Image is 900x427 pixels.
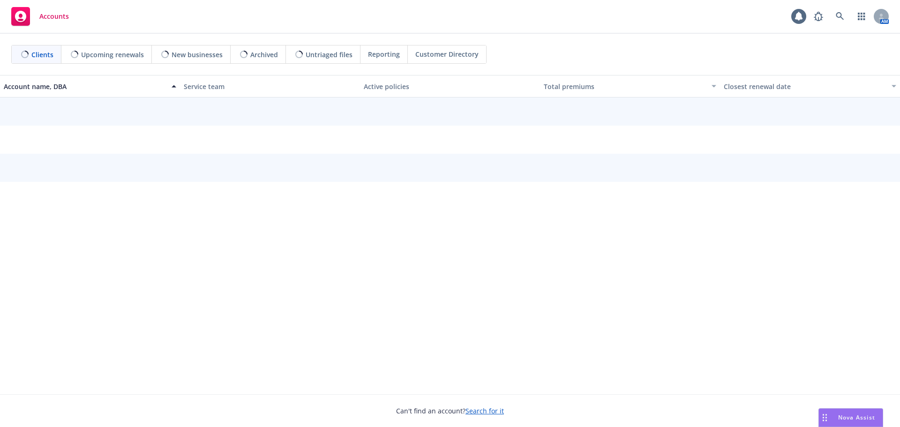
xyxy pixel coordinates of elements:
a: Search [831,7,849,26]
div: Account name, DBA [4,82,166,91]
div: Drag to move [819,409,831,427]
span: Reporting [368,49,400,59]
div: Active policies [364,82,536,91]
button: Active policies [360,75,540,97]
span: Clients [31,50,53,60]
span: New businesses [172,50,223,60]
a: Report a Bug [809,7,828,26]
div: Service team [184,82,356,91]
a: Search for it [465,406,504,415]
span: Untriaged files [306,50,352,60]
button: Total premiums [540,75,720,97]
button: Closest renewal date [720,75,900,97]
div: Closest renewal date [724,82,886,91]
button: Service team [180,75,360,97]
span: Archived [250,50,278,60]
a: Accounts [7,3,73,30]
span: Accounts [39,13,69,20]
span: Can't find an account? [396,406,504,416]
a: Switch app [852,7,871,26]
button: Nova Assist [818,408,883,427]
div: Total premiums [544,82,706,91]
span: Nova Assist [838,413,875,421]
span: Upcoming renewals [81,50,144,60]
span: Customer Directory [415,49,479,59]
